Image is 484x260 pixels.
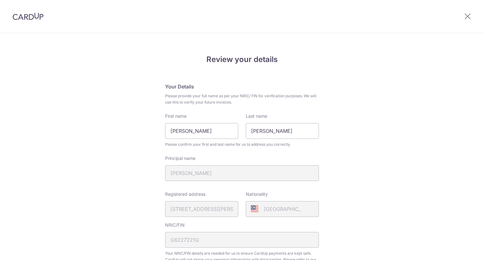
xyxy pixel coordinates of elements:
[165,54,319,65] h4: Review your details
[165,113,187,119] label: First name
[165,222,185,228] label: NRIC/FIN
[246,123,319,139] input: Last name
[246,113,267,119] label: Last name
[165,191,205,197] label: Registered address
[13,13,43,20] img: CardUp
[165,155,195,161] label: Principal name
[165,93,319,105] span: Please provide your full name as per your NRIC/ FIN for verification purposes. We will use this t...
[165,141,319,148] span: Please confirm your first and last name for us to address you correctly
[165,123,238,139] input: First Name
[246,191,268,197] label: Nationality
[165,83,319,90] h5: Your Details
[444,241,478,257] iframe: Opens a widget where you can find more information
